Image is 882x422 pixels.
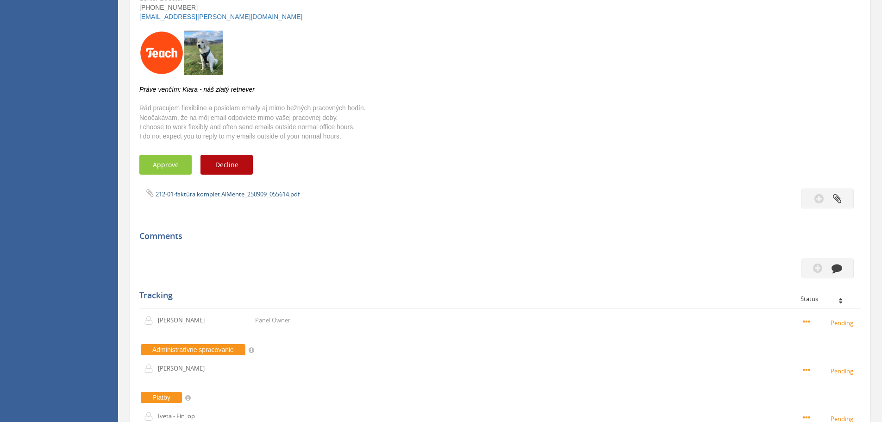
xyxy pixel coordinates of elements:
[139,155,192,175] button: Approve
[803,365,856,376] small: Pending
[158,364,211,373] p: [PERSON_NAME]
[255,316,290,325] p: Panel Owner
[144,364,158,373] img: user-icon.png
[139,13,302,20] font: [EMAIL_ADDRESS][PERSON_NAME][DOMAIN_NAME]
[144,316,158,325] img: user-icon.png
[144,412,158,421] img: user-icon.png
[803,317,856,328] small: Pending
[141,344,245,355] span: Administratívne spracovanie
[141,392,182,403] span: Platby
[139,132,341,140] font: I do not expect you to reply to my emails outside of your normal hours.
[200,155,253,175] button: Decline
[184,31,223,75] img: AIorK4wBi_D2rsPpGh3ukQhRY4ujTW59-XHW8czvRtx9Sp2Lnmj60m3vPOZIQGeIrQS_nd5txQs5Yok
[139,4,198,11] font: [PHONE_NUMBER]
[139,31,184,75] img: AIorK4y7p6HqtjjCJGgJmwuWHfP_EMbBtLrb0OLrRCu_vWJt6_DkbFUn_JwkiYjZqXIrjtCVrUBjQyE
[139,123,355,131] font: I choose to work flexibly and often send emails outside normal office hours.
[158,316,211,325] p: [PERSON_NAME]
[139,114,338,121] font: Neočakávam, že na môj email odpoviete mimo vašej pracovnej doby.
[158,412,211,421] p: Iveta - Fin. op.
[156,190,300,198] a: 212-01-faktúra komplet AlMente_250909_055614.pdf
[801,296,854,302] div: Status
[139,291,854,300] h5: Tracking
[139,12,302,21] a: [EMAIL_ADDRESS][PERSON_NAME][DOMAIN_NAME]
[139,86,255,93] i: Práve venčím: Kiara - náš zlatý retriever
[139,104,366,112] font: Rád pracujem flexibilne a posielam emaily aj mimo bežných pracovných hodín.
[139,232,854,241] h5: Comments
